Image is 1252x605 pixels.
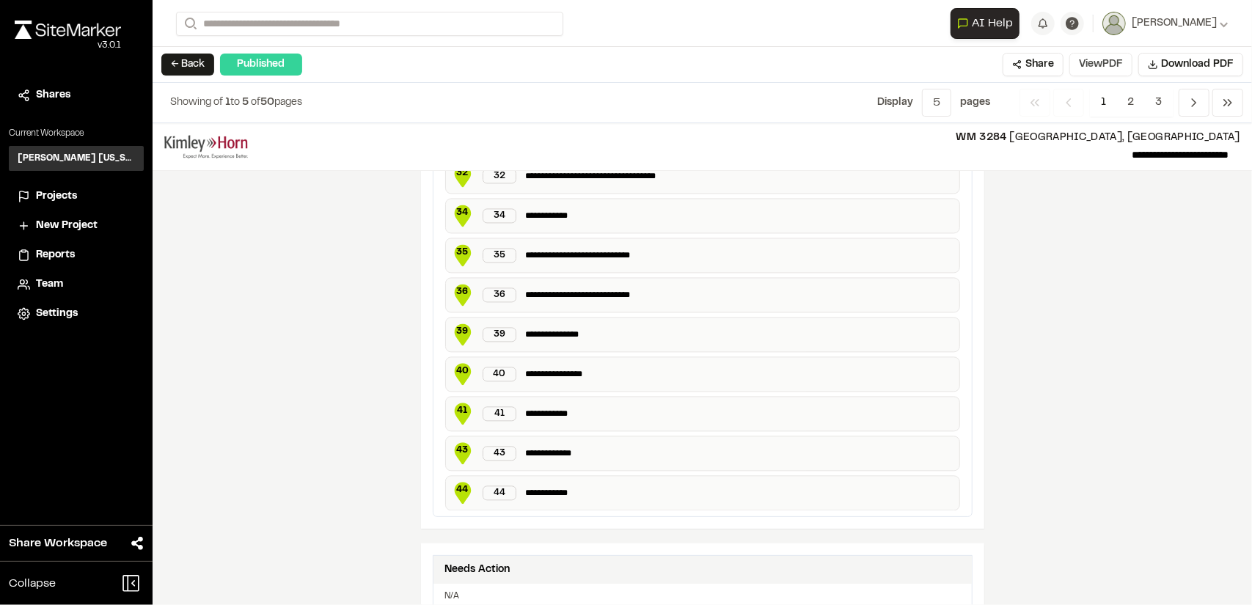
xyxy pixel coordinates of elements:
div: 40 [483,367,517,381]
button: 5 [922,89,951,117]
div: 41 [483,406,517,421]
span: Team [36,276,63,293]
div: 36 [483,287,517,302]
div: 32 [483,169,517,183]
a: Team [18,276,135,293]
p: to of pages [170,95,302,111]
a: Projects [18,188,135,205]
h3: [PERSON_NAME] [US_STATE] [18,152,135,165]
div: 39 [483,327,517,342]
span: 35 [452,246,474,259]
span: WM 3284 [956,133,1007,142]
span: AI Help [972,15,1013,32]
span: 43 [452,444,474,457]
div: 35 [483,248,517,263]
span: New Project [36,218,98,234]
button: ← Back [161,54,214,76]
span: 41 [452,404,474,417]
a: New Project [18,218,135,234]
span: Collapse [9,575,56,593]
span: Showing of [170,98,225,107]
span: 1 [1090,89,1117,117]
span: Share Workspace [9,535,107,552]
span: 40 [452,364,474,378]
span: Reports [36,247,75,263]
span: 32 [452,166,474,180]
span: Download PDF [1161,56,1234,73]
span: Projects [36,188,77,205]
img: User [1102,12,1126,35]
span: 2 [1116,89,1145,117]
p: [GEOGRAPHIC_DATA], [GEOGRAPHIC_DATA] [260,130,1240,146]
button: Share [1003,53,1064,76]
span: 1 [225,98,230,107]
button: [PERSON_NAME] [1102,12,1229,35]
div: Needs Action [445,562,510,578]
div: 44 [483,485,517,500]
span: 3 [1144,89,1173,117]
span: 5 [242,98,249,107]
div: 34 [483,208,517,223]
span: 50 [260,98,274,107]
p: Display [877,95,913,111]
p: page s [960,95,990,111]
div: Open AI Assistant [951,8,1025,39]
a: Shares [18,87,135,103]
button: Search [176,12,202,36]
span: 39 [452,325,474,338]
a: Reports [18,247,135,263]
div: 43 [483,446,517,461]
div: Oh geez...please don't... [15,39,121,52]
button: Download PDF [1138,53,1243,76]
p: N/A [445,590,960,603]
span: 44 [452,483,474,496]
a: Settings [18,306,135,322]
span: Settings [36,306,78,322]
span: 34 [452,206,474,219]
span: 36 [452,285,474,298]
span: Shares [36,87,70,103]
button: ViewPDF [1069,53,1132,76]
img: file [164,135,248,158]
p: Current Workspace [9,127,144,140]
button: Open AI Assistant [951,8,1019,39]
img: rebrand.png [15,21,121,39]
div: Published [220,54,302,76]
span: [PERSON_NAME] [1132,15,1217,32]
nav: Navigation [1019,89,1243,117]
